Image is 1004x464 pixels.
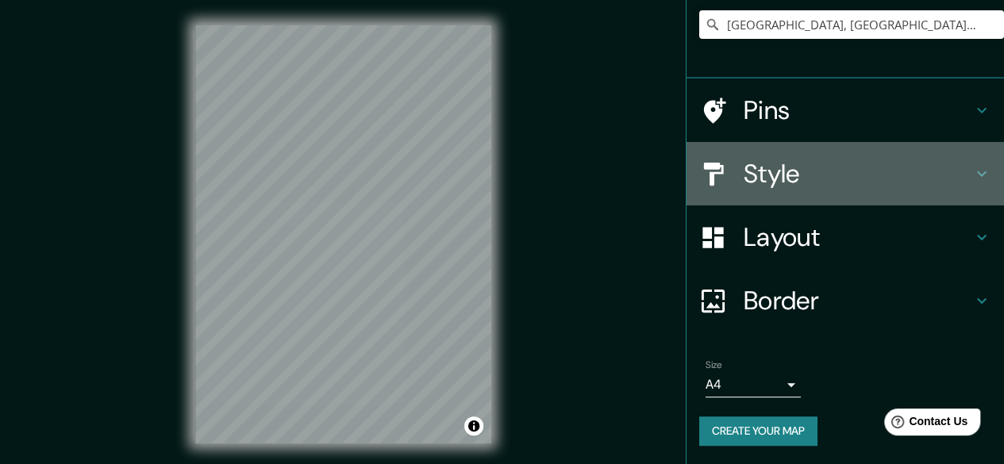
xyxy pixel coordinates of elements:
[744,221,972,253] h4: Layout
[706,359,722,372] label: Size
[744,94,972,126] h4: Pins
[699,416,817,446] button: Create your map
[195,25,491,443] canvas: Map
[687,269,1004,332] div: Border
[863,402,987,447] iframe: Help widget launcher
[744,158,972,190] h4: Style
[687,79,1004,142] div: Pins
[687,205,1004,269] div: Layout
[699,10,1004,39] input: Pick your city or area
[687,142,1004,205] div: Style
[706,372,801,397] div: A4
[744,285,972,316] h4: Border
[464,416,483,435] button: Toggle attribution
